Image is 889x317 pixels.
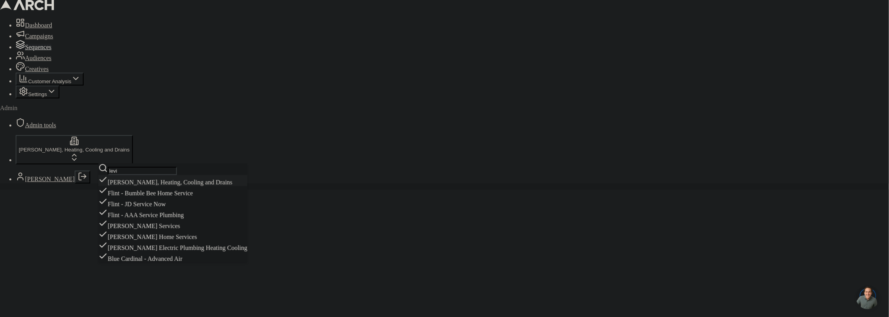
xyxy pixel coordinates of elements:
[98,197,247,208] div: Flint - JD Service Now
[98,230,247,240] div: [PERSON_NAME] Home Services
[98,219,247,230] div: [PERSON_NAME] Services
[98,186,247,197] div: Flint - Bumble Bee Home Service
[25,176,75,182] a: [PERSON_NAME]
[19,147,130,153] span: [PERSON_NAME], Heating, Cooling and Drains
[28,78,71,84] span: Customer Analysis
[28,91,47,97] span: Settings
[98,240,247,251] div: [PERSON_NAME] Electric Plumbing Heating Cooling
[98,175,247,262] div: Suggestions
[75,171,90,183] button: Log out
[25,22,52,28] span: Dashboard
[25,44,52,50] span: Sequences
[856,286,880,309] a: Open chat
[25,33,53,39] span: Campaigns
[25,122,56,128] span: Admin tools
[98,251,247,262] div: Blue Cardinal - Advanced Air
[98,175,247,186] div: [PERSON_NAME], Heating, Cooling and Drains
[108,167,177,175] input: Search company...
[25,66,48,72] span: Creatives
[25,55,52,61] span: Audiences
[98,208,247,219] div: Flint - AAA Service Plumbing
